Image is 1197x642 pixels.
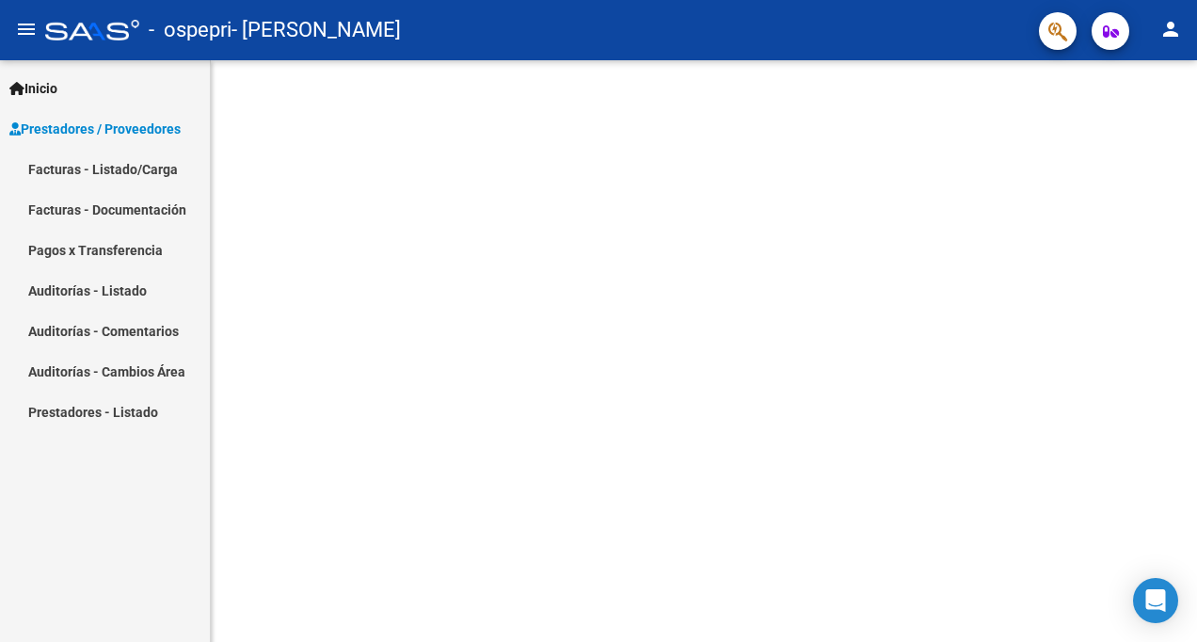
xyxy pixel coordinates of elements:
[1133,578,1178,623] div: Open Intercom Messenger
[149,9,231,51] span: - ospepri
[9,119,181,139] span: Prestadores / Proveedores
[9,78,57,99] span: Inicio
[231,9,401,51] span: - [PERSON_NAME]
[1159,18,1182,40] mat-icon: person
[15,18,38,40] mat-icon: menu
